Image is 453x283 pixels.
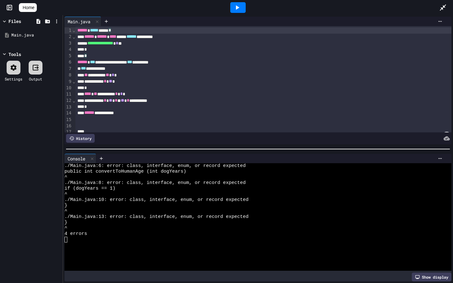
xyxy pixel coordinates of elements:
a: Home [19,3,37,12]
span: Fold line [72,98,75,103]
div: 15 [64,117,72,123]
div: 6 [64,59,72,65]
div: 3 [64,40,72,47]
span: ^ [64,175,67,180]
span: Fold line [72,28,75,33]
span: ./Main.java:6: error: class, interface, enum, or record expected [64,163,246,169]
span: ./Main.java:13: error: class, interface, enum, or record expected [64,214,249,220]
span: } [64,203,67,208]
div: 1 [64,27,72,34]
div: 11 [64,91,72,97]
span: ./Main.java:8: error: class, interface, enum, or record expected [64,180,246,186]
span: 4 errors [64,231,87,237]
span: if (dogYears == 1) [64,186,115,191]
div: 14 [64,110,72,116]
span: Fold line [72,34,75,39]
span: public int convertToHumanAge (int dogYears) [64,169,186,175]
div: To enrich screen reader interactions, please activate Accessibility in Grammarly extension settings [75,26,451,142]
div: Chat with us now!Close [3,3,43,40]
span: ^ [64,208,67,214]
div: 2 [64,34,72,40]
div: 5 [64,53,72,59]
span: Fold line [72,79,75,84]
span: ./Main.java:10: error: class, interface, enum, or record expected [64,197,249,203]
div: 8 [64,72,72,78]
div: 17 [64,129,72,135]
div: 12 [64,97,72,104]
span: Home [23,4,34,11]
div: 16 [64,123,72,129]
div: 4 [64,47,72,53]
div: History [66,134,95,143]
span: } [64,220,67,225]
div: 7 [64,66,72,72]
span: ^ [64,225,67,231]
div: 10 [64,85,72,91]
div: 9 [64,79,72,85]
span: ^ [64,191,67,197]
div: 13 [64,104,72,110]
